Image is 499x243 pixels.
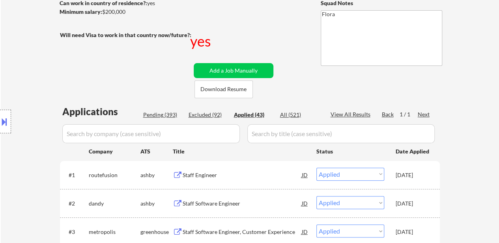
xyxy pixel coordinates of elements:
[189,111,228,119] div: Excluded (92)
[62,124,240,143] input: Search by company (case sensitive)
[69,200,82,207] div: #2
[60,8,102,15] strong: Minimum salary:
[194,63,273,78] button: Add a Job Manually
[89,228,140,236] div: metropolis
[89,200,140,207] div: dandy
[183,228,302,236] div: Staff Software Engineer, Customer Experience
[301,196,309,210] div: JD
[190,31,213,51] div: yes
[140,200,173,207] div: ashby
[234,111,273,119] div: Applied (43)
[69,228,82,236] div: #3
[173,148,309,155] div: Title
[247,124,435,143] input: Search by title (case sensitive)
[183,171,302,179] div: Staff Engineer
[396,200,430,207] div: [DATE]
[194,80,253,98] button: Download Resume
[140,228,173,236] div: greenhouse
[316,144,384,158] div: Status
[280,111,320,119] div: All (521)
[396,148,430,155] div: Date Applied
[301,224,309,239] div: JD
[382,110,394,118] div: Back
[140,171,173,179] div: ashby
[400,110,418,118] div: 1 / 1
[331,110,373,118] div: View All Results
[301,168,309,182] div: JD
[396,171,430,179] div: [DATE]
[60,32,191,38] strong: Will need Visa to work in that country now/future?:
[140,148,173,155] div: ATS
[418,110,430,118] div: Next
[60,8,191,16] div: $200,000
[183,200,302,207] div: Staff Software Engineer
[396,228,430,236] div: [DATE]
[143,111,183,119] div: Pending (393)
